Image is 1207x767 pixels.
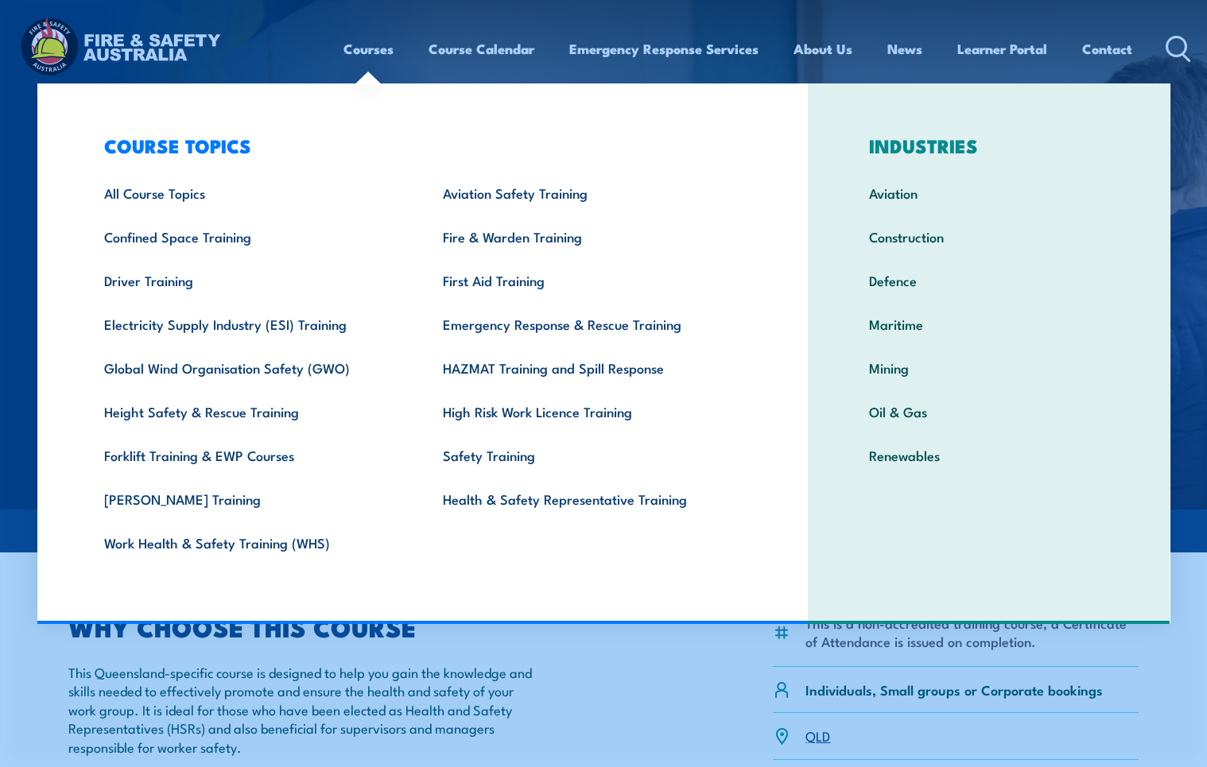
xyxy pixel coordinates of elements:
a: QLD [805,726,830,745]
a: Electricity Supply Industry (ESI) Training [80,302,419,346]
a: Emergency Response & Rescue Training [418,302,758,346]
a: Safety Training [418,433,758,477]
a: Maritime [844,302,1133,346]
a: Emergency Response Services [569,28,759,70]
a: Mining [844,346,1133,389]
a: Fire & Warden Training [418,215,758,258]
h2: WHY CHOOSE THIS COURSE [68,615,533,637]
p: Individuals, Small groups or Corporate bookings [805,680,1103,699]
a: About Us [794,28,852,70]
a: Health & Safety Representative Training [418,477,758,521]
p: This Queensland-specific course is designed to help you gain the knowledge and skills needed to e... [68,663,533,756]
a: Courses [343,28,394,70]
a: HAZMAT Training and Spill Response [418,346,758,389]
a: First Aid Training [418,258,758,302]
a: Work Health & Safety Training (WHS) [80,521,419,564]
a: Construction [844,215,1133,258]
a: [PERSON_NAME] Training [80,477,419,521]
a: Renewables [844,433,1133,477]
h3: COURSE TOPICS [80,134,759,157]
a: Course Calendar [429,28,534,70]
a: Forklift Training & EWP Courses [80,433,419,477]
h3: INDUSTRIES [844,134,1133,157]
a: Height Safety & Rescue Training [80,389,419,433]
a: Contact [1082,28,1132,70]
a: Aviation [844,171,1133,215]
a: Driver Training [80,258,419,302]
a: All Course Topics [80,171,419,215]
li: This is a non-accredited training course, a Certificate of Attendance is issued on completion. [805,614,1139,651]
a: Defence [844,258,1133,302]
a: News [887,28,922,70]
a: Global Wind Organisation Safety (GWO) [80,346,419,389]
a: Learner Portal [957,28,1047,70]
a: Confined Space Training [80,215,419,258]
a: High Risk Work Licence Training [418,389,758,433]
a: Aviation Safety Training [418,171,758,215]
a: Oil & Gas [844,389,1133,433]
